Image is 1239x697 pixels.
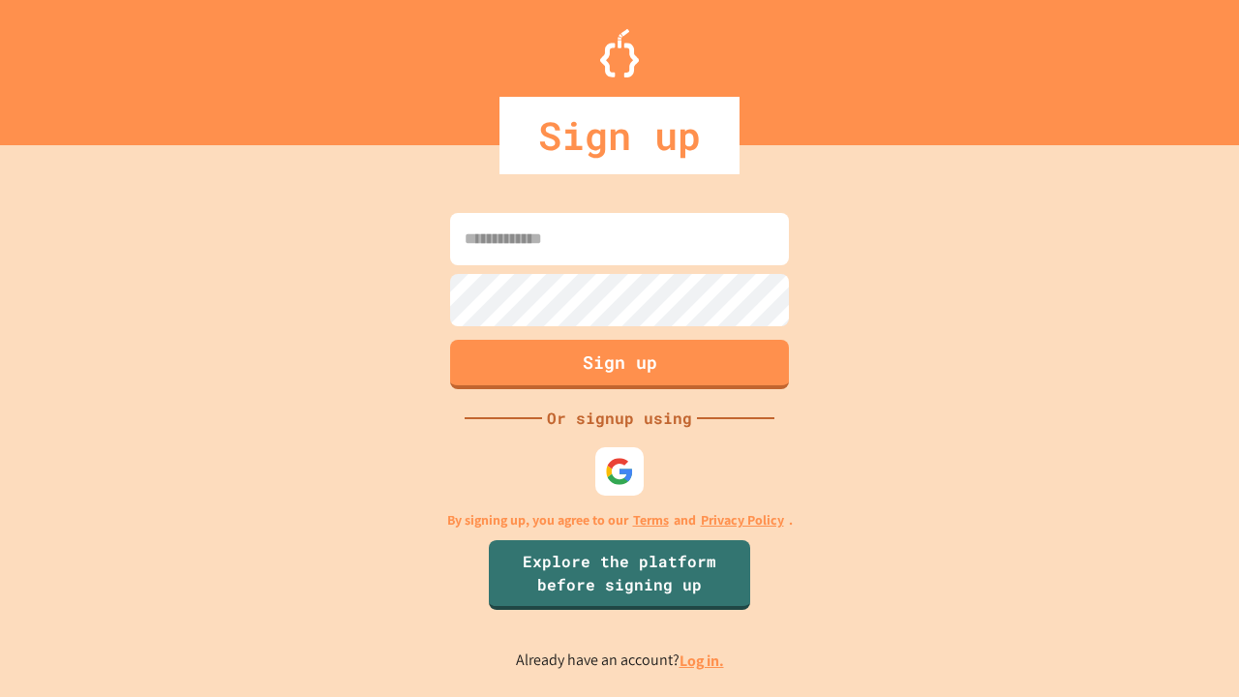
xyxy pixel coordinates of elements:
[701,510,784,530] a: Privacy Policy
[489,540,750,610] a: Explore the platform before signing up
[633,510,669,530] a: Terms
[600,29,639,77] img: Logo.svg
[499,97,740,174] div: Sign up
[680,651,724,671] a: Log in.
[447,510,793,530] p: By signing up, you agree to our and .
[605,457,634,486] img: google-icon.svg
[450,340,789,389] button: Sign up
[542,407,697,430] div: Or signup using
[516,649,724,673] p: Already have an account?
